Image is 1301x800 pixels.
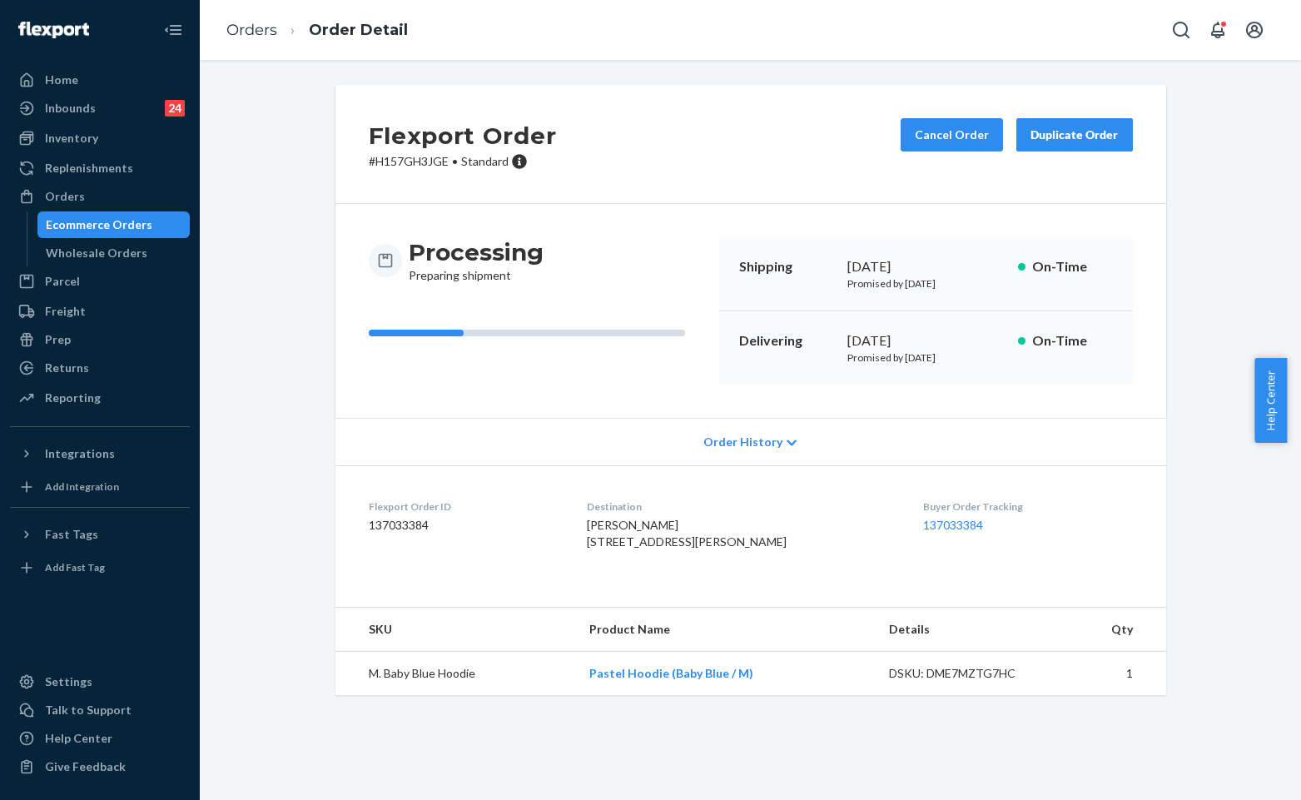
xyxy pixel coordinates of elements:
[847,331,1005,350] div: [DATE]
[45,160,133,176] div: Replenishments
[1032,331,1113,350] p: On-Time
[10,554,190,581] a: Add Fast Tag
[847,257,1005,276] div: [DATE]
[335,652,576,696] td: M. Baby Blue Hoodie
[45,560,105,574] div: Add Fast Tag
[1032,257,1113,276] p: On-Time
[10,298,190,325] a: Freight
[46,216,152,233] div: Ecommerce Orders
[10,355,190,381] a: Returns
[10,668,190,695] a: Settings
[46,245,147,261] div: Wholesale Orders
[10,440,190,467] button: Integrations
[45,273,80,290] div: Parcel
[45,730,112,747] div: Help Center
[409,237,544,267] h3: Processing
[923,499,1133,514] dt: Buyer Order Tracking
[587,499,896,514] dt: Destination
[10,95,190,122] a: Inbounds24
[156,13,190,47] button: Close Navigation
[45,72,78,88] div: Home
[45,130,98,147] div: Inventory
[45,360,89,376] div: Returns
[739,257,834,276] p: Shipping
[369,499,561,514] dt: Flexport Order ID
[889,665,1045,682] div: DSKU: DME7MZTG7HC
[847,350,1005,365] p: Promised by [DATE]
[10,125,190,152] a: Inventory
[461,154,509,168] span: Standard
[10,385,190,411] a: Reporting
[45,702,132,718] div: Talk to Support
[1016,118,1133,152] button: Duplicate Order
[37,240,191,266] a: Wholesale Orders
[901,118,1003,152] button: Cancel Order
[1254,358,1287,443] button: Help Center
[45,188,85,205] div: Orders
[18,22,89,38] img: Flexport logo
[589,666,753,680] a: Pastel Hoodie (Baby Blue / M)
[37,211,191,238] a: Ecommerce Orders
[10,155,190,181] a: Replenishments
[1059,608,1166,652] th: Qty
[45,390,101,406] div: Reporting
[452,154,458,168] span: •
[10,725,190,752] a: Help Center
[369,118,557,153] h2: Flexport Order
[45,673,92,690] div: Settings
[923,518,983,532] a: 137033384
[703,434,782,450] span: Order History
[10,753,190,780] button: Give Feedback
[226,21,277,39] a: Orders
[1164,13,1198,47] button: Open Search Box
[10,326,190,353] a: Prep
[45,526,98,543] div: Fast Tags
[45,758,126,775] div: Give Feedback
[45,445,115,462] div: Integrations
[369,517,561,534] dd: 137033384
[10,67,190,93] a: Home
[10,521,190,548] button: Fast Tags
[10,697,190,723] a: Talk to Support
[165,100,185,117] div: 24
[1030,127,1119,143] div: Duplicate Order
[576,608,876,652] th: Product Name
[409,237,544,284] div: Preparing shipment
[587,518,787,549] span: [PERSON_NAME] [STREET_ADDRESS][PERSON_NAME]
[335,608,576,652] th: SKU
[369,153,557,170] p: # H157GH3JGE
[1059,652,1166,696] td: 1
[309,21,408,39] a: Order Detail
[847,276,1005,291] p: Promised by [DATE]
[45,100,96,117] div: Inbounds
[10,183,190,210] a: Orders
[739,331,834,350] p: Delivering
[10,474,190,500] a: Add Integration
[45,331,71,348] div: Prep
[1201,13,1234,47] button: Open notifications
[213,6,421,55] ol: breadcrumbs
[45,480,119,494] div: Add Integration
[45,303,86,320] div: Freight
[1238,13,1271,47] button: Open account menu
[10,268,190,295] a: Parcel
[876,608,1059,652] th: Details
